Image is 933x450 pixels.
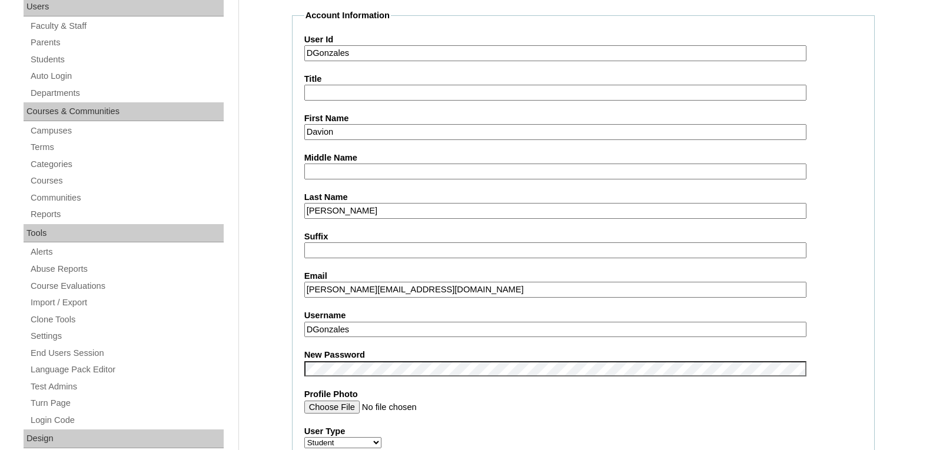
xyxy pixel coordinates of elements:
[29,379,224,394] a: Test Admins
[304,388,862,401] label: Profile Photo
[29,124,224,138] a: Campuses
[29,207,224,222] a: Reports
[304,231,862,243] label: Suffix
[29,157,224,172] a: Categories
[29,279,224,294] a: Course Evaluations
[304,349,862,361] label: New Password
[304,191,862,204] label: Last Name
[29,52,224,67] a: Students
[29,174,224,188] a: Courses
[29,245,224,259] a: Alerts
[29,140,224,155] a: Terms
[29,86,224,101] a: Departments
[29,295,224,310] a: Import / Export
[24,224,224,243] div: Tools
[304,152,862,164] label: Middle Name
[29,69,224,84] a: Auto Login
[29,413,224,428] a: Login Code
[29,396,224,411] a: Turn Page
[24,102,224,121] div: Courses & Communities
[304,425,862,438] label: User Type
[29,35,224,50] a: Parents
[24,429,224,448] div: Design
[29,362,224,377] a: Language Pack Editor
[304,309,862,322] label: Username
[29,191,224,205] a: Communities
[304,270,862,282] label: Email
[29,19,224,34] a: Faculty & Staff
[29,346,224,361] a: End Users Session
[29,262,224,276] a: Abuse Reports
[304,9,391,22] legend: Account Information
[29,312,224,327] a: Clone Tools
[29,329,224,344] a: Settings
[304,73,862,85] label: Title
[304,112,862,125] label: First Name
[304,34,862,46] label: User Id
